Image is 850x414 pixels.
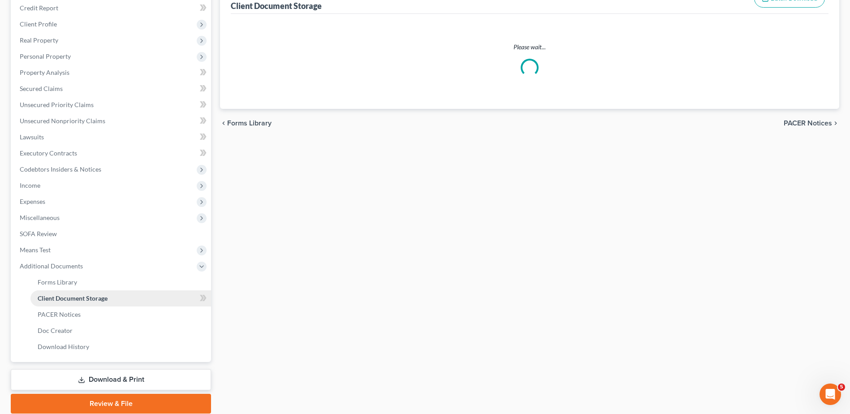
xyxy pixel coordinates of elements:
[30,306,211,323] a: PACER Notices
[30,290,211,306] a: Client Document Storage
[20,117,105,125] span: Unsecured Nonpriority Claims
[20,101,94,108] span: Unsecured Priority Claims
[20,181,40,189] span: Income
[11,369,211,390] a: Download & Print
[20,230,57,237] span: SOFA Review
[784,120,839,127] button: PACER Notices chevron_right
[220,120,272,127] button: chevron_left Forms Library
[20,20,57,28] span: Client Profile
[233,43,827,52] p: Please wait...
[13,81,211,97] a: Secured Claims
[13,226,211,242] a: SOFA Review
[784,120,832,127] span: PACER Notices
[220,120,227,127] i: chevron_left
[20,36,58,44] span: Real Property
[231,0,322,11] div: Client Document Storage
[820,384,841,405] iframe: Intercom live chat
[38,294,108,302] span: Client Document Storage
[13,145,211,161] a: Executory Contracts
[30,274,211,290] a: Forms Library
[20,246,51,254] span: Means Test
[20,198,45,205] span: Expenses
[13,129,211,145] a: Lawsuits
[13,113,211,129] a: Unsecured Nonpriority Claims
[20,52,71,60] span: Personal Property
[227,120,272,127] span: Forms Library
[13,97,211,113] a: Unsecured Priority Claims
[20,262,83,270] span: Additional Documents
[38,310,81,318] span: PACER Notices
[30,323,211,339] a: Doc Creator
[20,85,63,92] span: Secured Claims
[838,384,845,391] span: 5
[38,278,77,286] span: Forms Library
[832,120,839,127] i: chevron_right
[20,69,69,76] span: Property Analysis
[20,133,44,141] span: Lawsuits
[20,4,58,12] span: Credit Report
[38,327,73,334] span: Doc Creator
[13,65,211,81] a: Property Analysis
[20,149,77,157] span: Executory Contracts
[38,343,89,350] span: Download History
[11,394,211,414] a: Review & File
[30,339,211,355] a: Download History
[20,165,101,173] span: Codebtors Insiders & Notices
[20,214,60,221] span: Miscellaneous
